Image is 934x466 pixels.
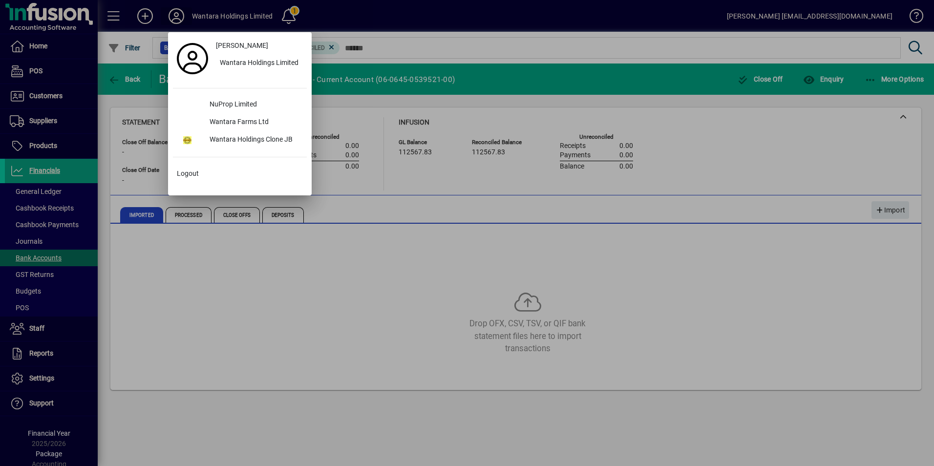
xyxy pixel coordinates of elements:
[202,131,307,149] div: Wantara Holdings Clone JB
[173,96,307,114] button: NuProp Limited
[212,37,307,55] a: [PERSON_NAME]
[202,96,307,114] div: NuProp Limited
[173,114,307,131] button: Wantara Farms Ltd
[202,114,307,131] div: Wantara Farms Ltd
[173,131,307,149] button: Wantara Holdings Clone JB
[173,50,212,67] a: Profile
[177,169,199,179] span: Logout
[212,55,307,72] button: Wantara Holdings Limited
[216,41,268,51] span: [PERSON_NAME]
[173,165,307,183] button: Logout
